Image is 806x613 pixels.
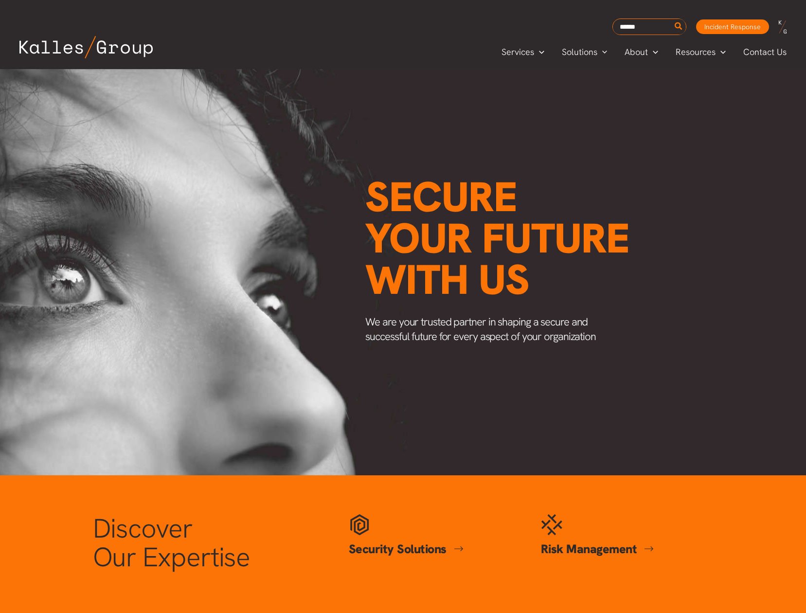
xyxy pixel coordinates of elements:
[349,541,464,557] a: Security Solutions
[743,45,787,59] span: Contact Us
[365,315,596,343] span: We are your trusted partner in shaping a secure and successful future for every aspect of your or...
[553,45,616,59] a: SolutionsMenu Toggle
[541,541,654,557] a: Risk Management
[667,45,734,59] a: ResourcesMenu Toggle
[673,19,685,35] button: Search
[648,45,658,59] span: Menu Toggle
[493,45,553,59] a: ServicesMenu Toggle
[534,45,544,59] span: Menu Toggle
[365,170,629,306] span: Secure your future with us
[562,45,597,59] span: Solutions
[676,45,716,59] span: Resources
[93,511,251,575] span: Discover Our Expertise
[696,19,769,34] a: Incident Response
[716,45,726,59] span: Menu Toggle
[597,45,608,59] span: Menu Toggle
[502,45,534,59] span: Services
[734,45,796,59] a: Contact Us
[493,44,796,60] nav: Primary Site Navigation
[616,45,667,59] a: AboutMenu Toggle
[19,36,153,58] img: Kalles Group
[625,45,648,59] span: About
